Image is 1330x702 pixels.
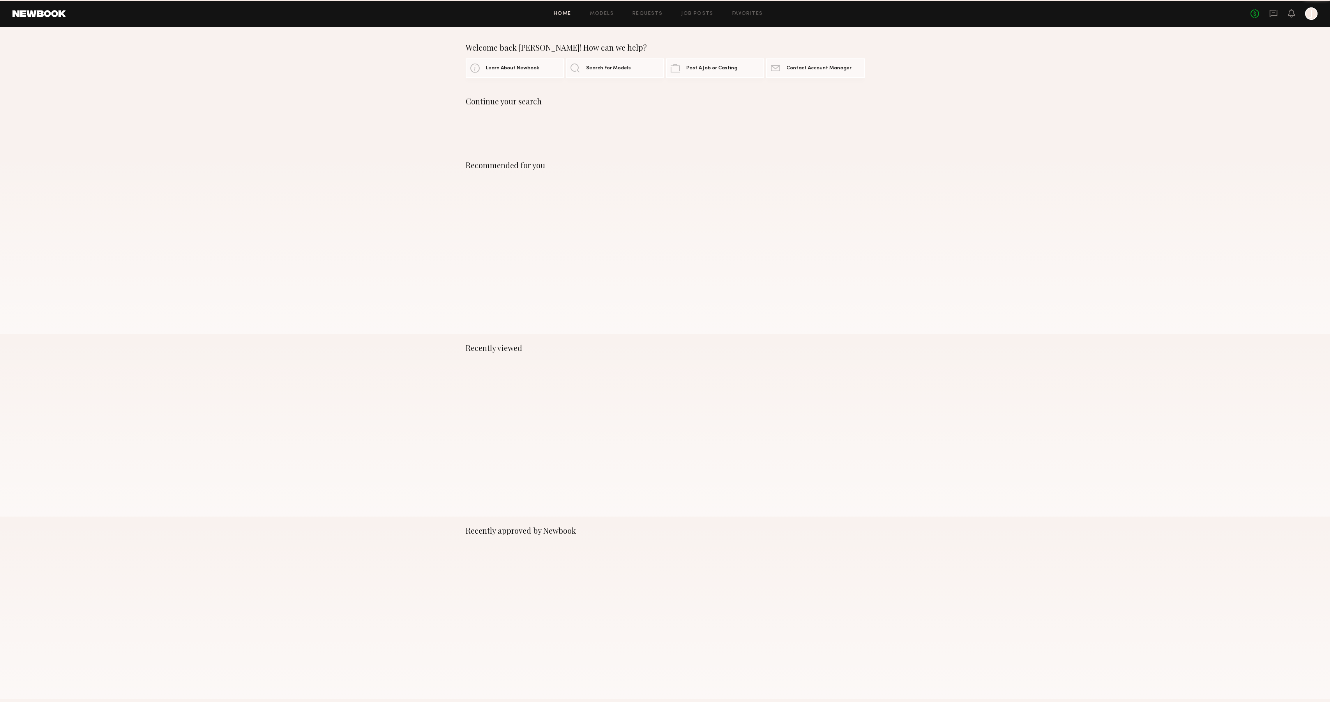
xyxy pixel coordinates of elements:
a: Learn About Newbook [466,58,564,78]
a: Search For Models [566,58,664,78]
a: Post A Job or Casting [666,58,764,78]
span: Learn About Newbook [486,66,539,71]
a: Home [554,11,571,16]
a: Requests [632,11,662,16]
div: Welcome back [PERSON_NAME]! How can we help? [466,43,865,52]
a: Models [590,11,614,16]
a: Favorites [732,11,763,16]
span: Contact Account Manager [786,66,851,71]
div: Continue your search [466,97,865,106]
a: Job Posts [681,11,714,16]
div: Recently viewed [466,343,865,353]
a: Contact Account Manager [766,58,864,78]
div: Recently approved by Newbook [466,526,865,535]
a: J [1305,7,1318,20]
span: Search For Models [586,66,631,71]
span: Post A Job or Casting [686,66,737,71]
div: Recommended for you [466,161,865,170]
